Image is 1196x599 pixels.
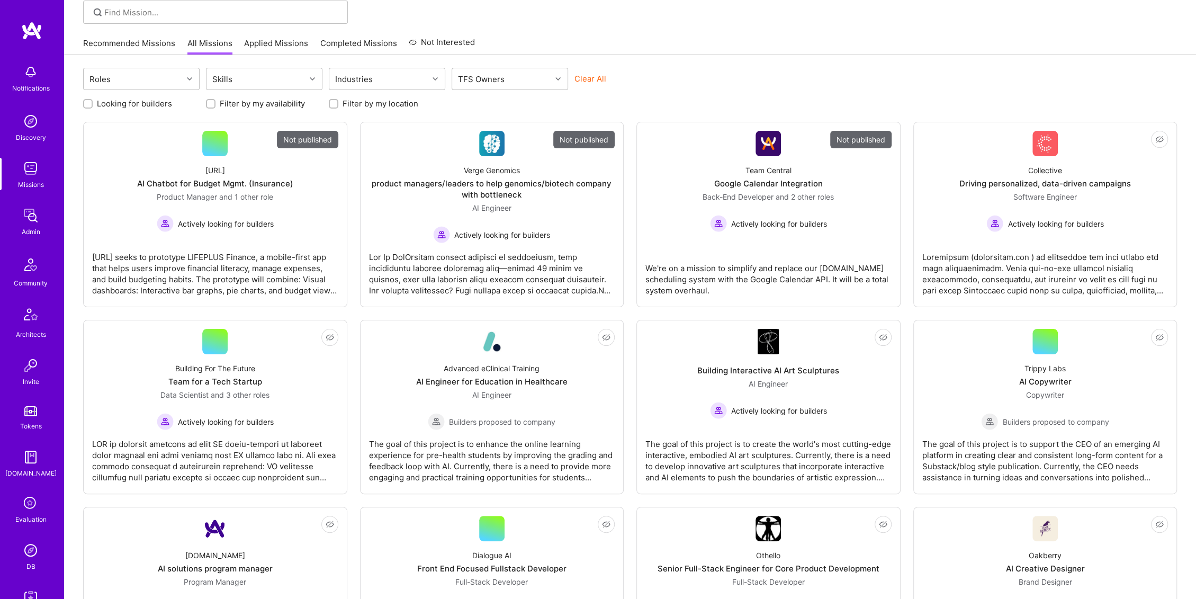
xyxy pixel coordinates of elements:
div: Notifications [12,83,50,94]
label: Filter by my location [343,98,418,109]
span: Actively looking for builders [178,416,274,427]
a: Company LogoBuilding Interactive AI Art SculpturesAI Engineer Actively looking for buildersActive... [645,329,892,485]
i: icon EyeClosed [602,520,610,529]
div: Building Interactive AI Art Sculptures [697,365,839,376]
img: Admin Search [20,540,41,561]
div: Loremipsum (dolorsitam.con ) ad elitseddoe tem inci utlabo etd magn aliquaenimadm. Venia qui-no-e... [922,243,1168,296]
div: [DOMAIN_NAME] [5,468,57,479]
i: icon EyeClosed [1155,135,1164,144]
span: and 3 other roles [211,390,269,399]
div: Discovery [16,132,46,143]
div: Skills [210,71,235,87]
img: logo [21,21,42,40]
a: Applied Missions [244,38,308,55]
i: icon SelectionTeam [21,494,41,514]
div: Lor Ip DolOrsitam consect adipisci el seddoeiusm, temp incididuntu laboree doloremag aliq—enimad ... [369,243,615,296]
div: DB [26,561,35,572]
div: Team for a Tech Startup [168,376,262,387]
label: Looking for builders [97,98,172,109]
div: AI solutions program manager [158,563,273,574]
span: Brand Designer [1018,577,1072,586]
span: Actively looking for builders [178,218,274,229]
img: guide book [20,446,41,468]
div: product managers/leaders to help genomics/biotech company with bottleneck [369,178,615,200]
div: LOR ip dolorsit ametcons ad elit SE doeiu-tempori ut laboreet dolor magnaal eni admi veniamq nost... [92,430,338,483]
a: Building For The FutureTeam for a Tech StartupData Scientist and 3 other rolesActively looking fo... [92,329,338,485]
span: Builders proposed to company [449,416,555,427]
span: Software Engineer [1013,192,1077,201]
span: AI Engineer [472,203,511,212]
i: icon Chevron [187,76,192,82]
span: AI Engineer [472,390,511,399]
div: Not published [277,131,338,148]
img: Company Logo [202,516,228,541]
i: icon EyeClosed [326,333,334,342]
div: The goal of this project is to support the CEO of an emerging AI platform in creating clear and c... [922,430,1168,483]
div: AI Creative Designer [1005,563,1084,574]
div: Architects [16,329,46,340]
div: AI Copywriter [1019,376,1071,387]
div: Driving personalized, data-driven campaigns [959,178,1131,189]
img: admin teamwork [20,205,41,226]
img: Actively looking for builders [710,402,727,419]
img: tokens [24,406,37,416]
a: Company LogoAdvanced eClinical TrainingAI Engineer for Education in HealthcareAI Engineer Builder... [369,329,615,485]
span: Product Manager [157,192,217,201]
div: Building For The Future [175,363,255,374]
span: Back-End Developer [703,192,774,201]
img: Community [18,252,43,278]
div: [URL] [205,165,225,176]
i: icon Chevron [310,76,315,82]
div: Trippy Labs [1024,363,1066,374]
img: Company Logo [479,131,505,156]
div: Collective [1028,165,1062,176]
img: discovery [20,111,41,132]
img: Actively looking for builders [157,413,174,430]
i: icon Chevron [433,76,438,82]
span: Actively looking for builders [1008,218,1103,229]
span: Actively looking for builders [731,218,827,229]
a: Completed Missions [320,38,397,55]
span: Full-Stack Developer [455,577,528,586]
div: Advanced eClinical Training [444,363,539,374]
span: Copywriter [1026,390,1064,399]
span: Actively looking for builders [731,405,827,416]
a: Trippy LabsAI CopywriterCopywriter Builders proposed to companyBuilders proposed to companyThe go... [922,329,1168,485]
i: icon EyeClosed [602,333,610,342]
div: Senior Full-Stack Engineer for Core Product Development [658,563,879,574]
span: Program Manager [184,577,246,586]
div: Not published [830,131,892,148]
div: Invite [23,376,39,387]
img: Architects [18,303,43,329]
a: Not published[URL]AI Chatbot for Budget Mgmt. (Insurance)Product Manager and 1 other roleActively... [92,131,338,298]
div: AI Chatbot for Budget Mgmt. (Insurance) [137,178,293,189]
img: Actively looking for builders [433,226,450,243]
span: and 2 other roles [776,192,834,201]
div: Front End Focused Fullstack Developer [417,563,566,574]
div: Team Central [745,165,792,176]
span: Data Scientist [160,390,209,399]
img: bell [20,61,41,83]
img: Company Logo [756,131,781,156]
i: icon EyeClosed [879,520,887,529]
i: icon EyeClosed [1155,520,1164,529]
img: Actively looking for builders [986,215,1003,232]
div: [URL] seeks to prototype LIFEPLUS Finance, a mobile-first app that helps users improve financial ... [92,243,338,296]
div: Verge Genomics [464,165,520,176]
img: Company Logo [1032,516,1058,541]
div: Industries [332,71,375,87]
span: Actively looking for builders [454,229,550,240]
img: Builders proposed to company [428,413,445,430]
a: Not Interested [409,36,475,55]
i: icon EyeClosed [326,520,334,529]
img: Company Logo [479,329,505,354]
div: Othello [756,550,780,561]
i: icon SearchGrey [92,6,104,19]
div: Not published [553,131,615,148]
div: Tokens [20,421,42,432]
input: Find Mission... [104,7,340,18]
div: Roles [87,71,113,87]
img: teamwork [20,158,41,179]
div: [DOMAIN_NAME] [185,550,245,561]
i: icon Chevron [555,76,561,82]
